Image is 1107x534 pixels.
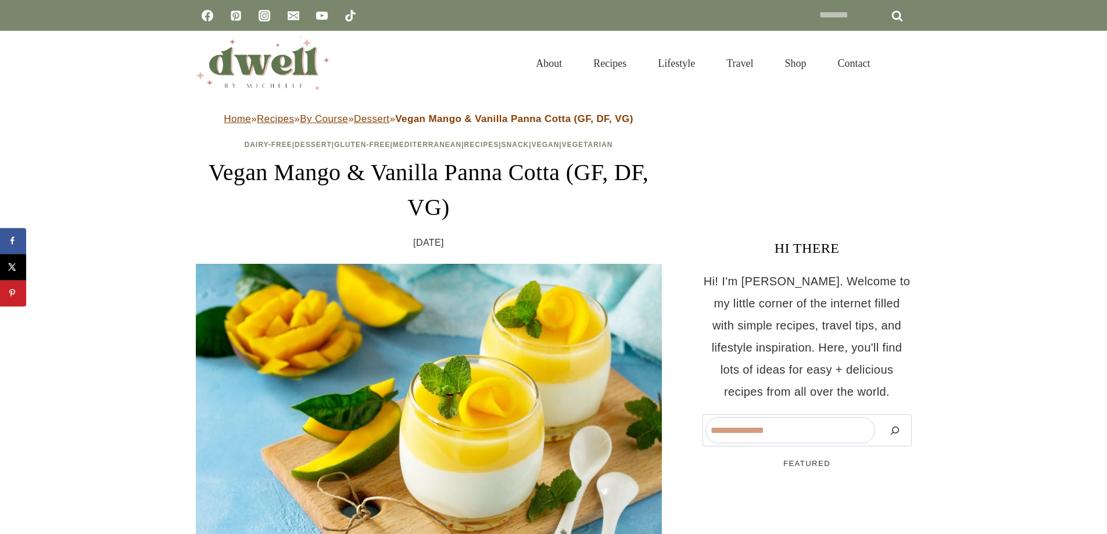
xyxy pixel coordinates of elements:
[822,43,886,84] a: Contact
[354,113,389,124] a: Dessert
[703,458,912,470] h5: FEATURED
[393,141,461,149] a: Mediterranean
[703,238,912,259] h3: HI THERE
[520,43,886,84] nav: Primary Navigation
[224,4,248,27] a: Pinterest
[413,234,444,252] time: [DATE]
[532,141,560,149] a: Vegan
[881,417,909,443] button: Search
[892,53,912,73] button: View Search Form
[464,141,499,149] a: Recipes
[224,113,633,124] span: » » » »
[711,43,769,84] a: Travel
[224,113,251,124] a: Home
[282,4,305,27] a: Email
[642,43,711,84] a: Lifestyle
[310,4,334,27] a: YouTube
[245,141,613,149] span: | | | | | | |
[334,141,390,149] a: Gluten-Free
[196,4,219,27] a: Facebook
[257,113,294,124] a: Recipes
[501,141,529,149] a: Snack
[562,141,613,149] a: Vegetarian
[520,43,578,84] a: About
[295,141,332,149] a: Dessert
[703,270,912,403] p: Hi! I'm [PERSON_NAME]. Welcome to my little corner of the internet filled with simple recipes, tr...
[300,113,348,124] a: By Course
[196,37,329,90] img: DWELL by michelle
[253,4,276,27] a: Instagram
[395,113,633,124] strong: Vegan Mango & Vanilla Panna Cotta (GF, DF, VG)
[245,141,292,149] a: Dairy-Free
[196,155,662,225] h1: Vegan Mango & Vanilla Panna Cotta (GF, DF, VG)
[769,43,822,84] a: Shop
[339,4,362,27] a: TikTok
[578,43,642,84] a: Recipes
